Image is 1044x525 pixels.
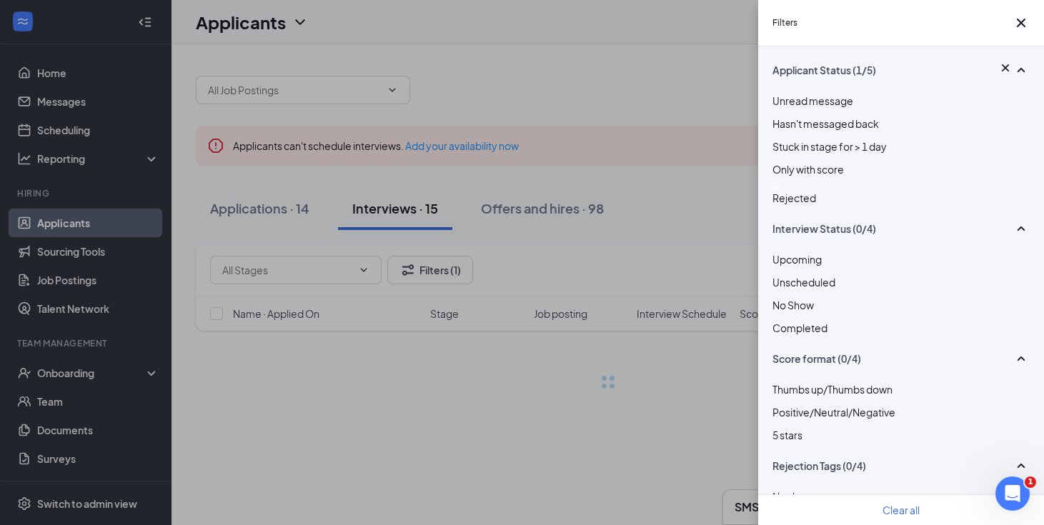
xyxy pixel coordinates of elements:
svg: Cross [998,61,1013,75]
span: No show [772,490,812,503]
svg: Cross [1013,14,1030,31]
svg: SmallChevronUp [1013,220,1030,237]
span: Only with score [772,163,844,176]
iframe: Intercom live chat [995,476,1030,511]
span: Hasn't messaged back [772,117,879,130]
img: checkbox [772,184,780,190]
span: Score format (0/4) [772,351,861,366]
span: Rejected [772,191,816,204]
svg: SmallChevronUp [1013,350,1030,367]
span: 5 stars [772,429,802,441]
span: Thumbs up/Thumbs down [772,383,893,396]
h5: Filters [772,16,797,29]
span: Unread message [772,94,853,107]
span: Stuck in stage for > 1 day [772,140,887,153]
span: 1 [1025,476,1036,488]
span: Positive/Neutral/Negative [772,406,895,419]
span: Unscheduled [772,276,835,289]
span: Applicant Status (1/5) [772,63,876,77]
span: Interview Status (0/4) [772,221,876,236]
span: Completed [772,321,827,334]
button: Clear all [883,502,920,518]
span: Rejection Tags (0/4) [772,459,866,473]
span: No Show [772,299,814,311]
span: Upcoming [772,253,822,266]
svg: SmallChevronUp [1013,457,1030,474]
svg: SmallChevronUp [1013,61,1030,79]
